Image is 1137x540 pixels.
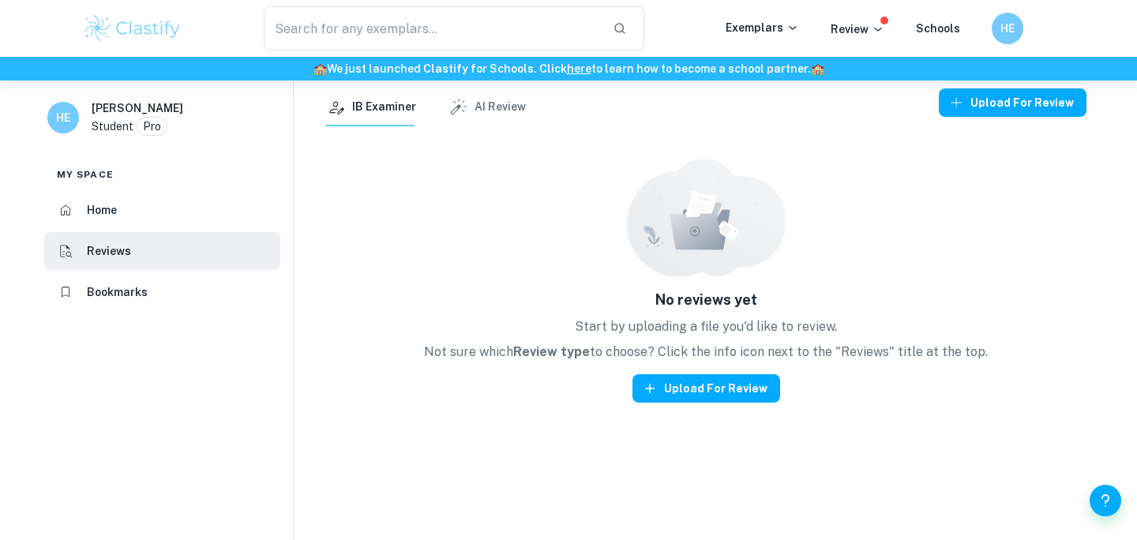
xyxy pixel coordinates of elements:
a: Bookmarks [44,273,280,311]
a: Reviews [44,232,280,270]
h6: [PERSON_NAME] [92,99,183,117]
p: Start by uploading a file you'd like to review. [575,317,837,336]
p: Review [831,21,884,38]
a: here [567,62,591,75]
h6: HE [999,20,1017,37]
h6: No reviews yet [655,289,757,311]
h6: Bookmarks [87,283,148,301]
input: Search for any exemplars... [264,6,600,51]
button: Upload for review [632,374,780,403]
button: Help and Feedback [1090,485,1121,516]
p: Not sure which to choose? Click the info icon next to the "Reviews" title at the top. [424,343,988,362]
span: 🏫 [811,62,824,75]
button: HE [992,13,1023,44]
h6: HE [54,109,73,126]
button: Upload for review [939,88,1086,117]
strong: Review type [513,344,590,359]
img: Clastify logo [82,13,182,44]
span: My space [57,167,114,182]
p: Exemplars [726,19,799,36]
span: 🏫 [313,62,327,75]
button: IB Examiner [325,88,416,126]
a: Schools [916,22,960,35]
p: Student [92,118,133,135]
p: Pro [143,118,161,135]
img: No reviews [627,158,785,276]
h6: We just launched Clastify for Schools. Click to learn how to become a school partner. [3,60,1134,77]
h6: Home [87,201,117,219]
h6: Reviews [87,242,131,260]
a: Upload for review [939,88,1086,126]
a: Home [44,191,280,229]
button: AI Review [448,88,526,126]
